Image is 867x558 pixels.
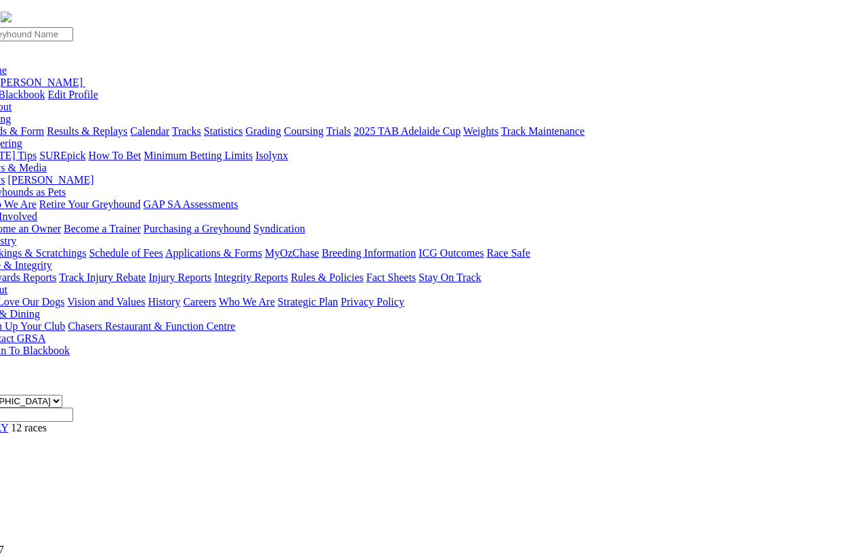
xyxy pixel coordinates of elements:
[64,223,141,234] a: Become a Trainer
[130,125,169,137] a: Calendar
[246,125,281,137] a: Grading
[7,174,93,186] a: [PERSON_NAME]
[148,272,211,283] a: Injury Reports
[172,125,201,137] a: Tracks
[278,296,338,307] a: Strategic Plan
[59,272,146,283] a: Track Injury Rebate
[265,247,319,259] a: MyOzChase
[48,89,98,100] a: Edit Profile
[144,150,253,161] a: Minimum Betting Limits
[67,296,145,307] a: Vision and Values
[144,198,238,210] a: GAP SA Assessments
[419,247,484,259] a: ICG Outcomes
[486,247,530,259] a: Race Safe
[68,320,235,332] a: Chasers Restaurant & Function Centre
[463,125,499,137] a: Weights
[366,272,416,283] a: Fact Sheets
[291,272,364,283] a: Rules & Policies
[255,150,288,161] a: Isolynx
[501,125,585,137] a: Track Maintenance
[144,223,251,234] a: Purchasing a Greyhound
[326,125,351,137] a: Trials
[39,198,141,210] a: Retire Your Greyhound
[148,296,180,307] a: History
[165,247,262,259] a: Applications & Forms
[322,247,416,259] a: Breeding Information
[219,296,275,307] a: Who We Are
[204,125,243,137] a: Statistics
[1,12,12,22] img: logo-grsa-white.png
[47,125,127,137] a: Results & Replays
[214,272,288,283] a: Integrity Reports
[89,247,163,259] a: Schedule of Fees
[341,296,404,307] a: Privacy Policy
[183,296,216,307] a: Careers
[39,150,85,161] a: SUREpick
[89,150,142,161] a: How To Bet
[253,223,305,234] a: Syndication
[354,125,461,137] a: 2025 TAB Adelaide Cup
[11,422,47,433] span: 12 races
[419,272,481,283] a: Stay On Track
[284,125,324,137] a: Coursing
